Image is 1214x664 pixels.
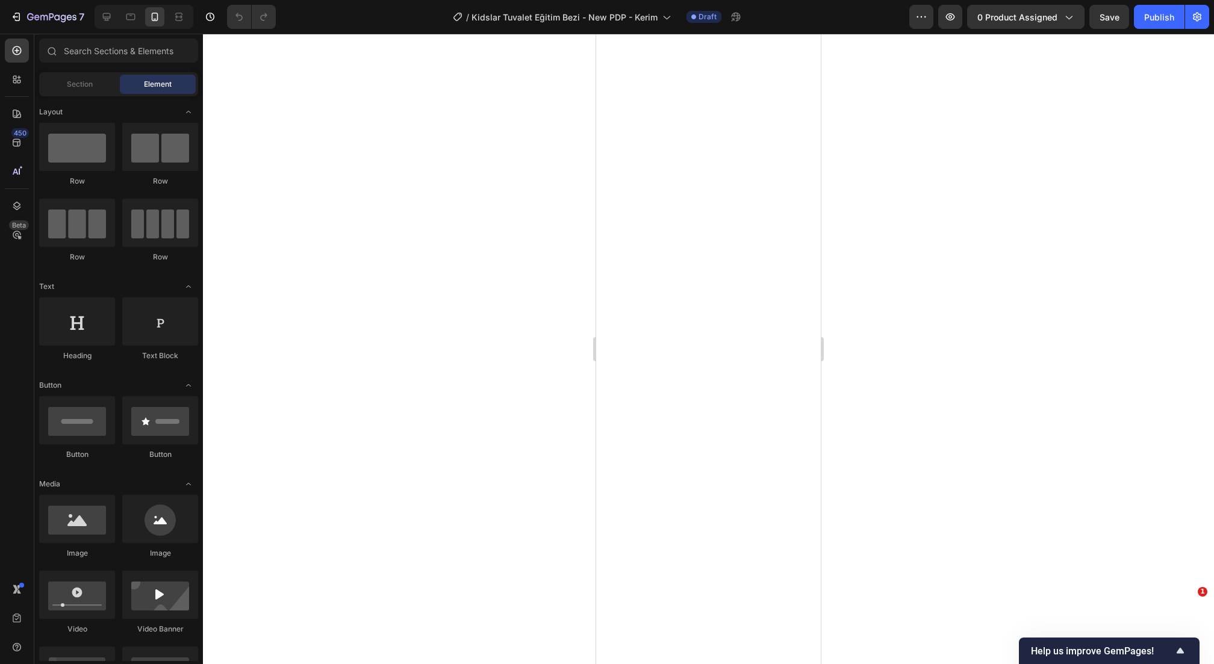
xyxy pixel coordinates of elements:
[122,548,198,559] div: Image
[179,102,198,122] span: Toggle open
[1144,11,1174,23] div: Publish
[122,252,198,262] div: Row
[472,11,658,23] span: Kidslar Tuvalet Eğitim Bezi - New PDP - Kerim
[11,128,29,138] div: 450
[39,281,54,292] span: Text
[39,39,198,63] input: Search Sections & Elements
[179,376,198,395] span: Toggle open
[1031,644,1188,658] button: Show survey - Help us improve GemPages!
[39,548,115,559] div: Image
[596,34,821,664] iframe: Design area
[122,350,198,361] div: Text Block
[122,176,198,187] div: Row
[39,380,61,391] span: Button
[39,479,60,489] span: Media
[39,350,115,361] div: Heading
[39,449,115,460] div: Button
[466,11,469,23] span: /
[1198,587,1207,597] span: 1
[39,252,115,262] div: Row
[1173,605,1202,634] iframe: Intercom live chat
[1031,645,1173,657] span: Help us improve GemPages!
[179,277,198,296] span: Toggle open
[39,176,115,187] div: Row
[67,79,93,90] span: Section
[227,5,276,29] div: Undo/Redo
[1089,5,1129,29] button: Save
[5,5,90,29] button: 7
[967,5,1085,29] button: 0 product assigned
[122,449,198,460] div: Button
[699,11,717,22] span: Draft
[977,11,1057,23] span: 0 product assigned
[179,474,198,494] span: Toggle open
[9,220,29,230] div: Beta
[122,624,198,635] div: Video Banner
[1100,12,1119,22] span: Save
[39,107,63,117] span: Layout
[1134,5,1184,29] button: Publish
[39,624,115,635] div: Video
[79,10,84,24] p: 7
[144,79,172,90] span: Element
